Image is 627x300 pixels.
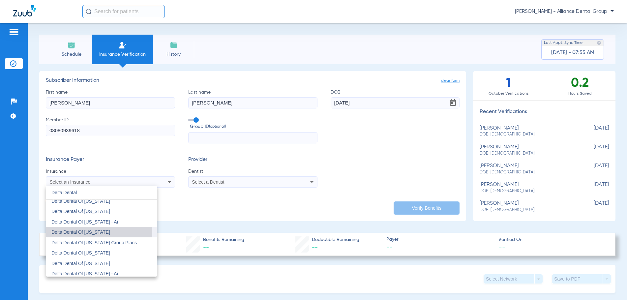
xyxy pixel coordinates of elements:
[51,261,110,266] span: Delta Dental Of [US_STATE]
[51,198,110,204] span: Delta Dental Of [US_STATE]
[51,229,110,235] span: Delta Dental Of [US_STATE]
[51,240,137,245] span: Delta Dental Of [US_STATE] Group Plans
[51,271,118,276] span: Delta Dental Of [US_STATE] - Ai
[51,209,110,214] span: Delta Dental Of [US_STATE]
[51,250,110,255] span: Delta Dental Of [US_STATE]
[51,219,118,225] span: Delta Dental Of [US_STATE] - Ai
[46,186,157,199] input: dropdown search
